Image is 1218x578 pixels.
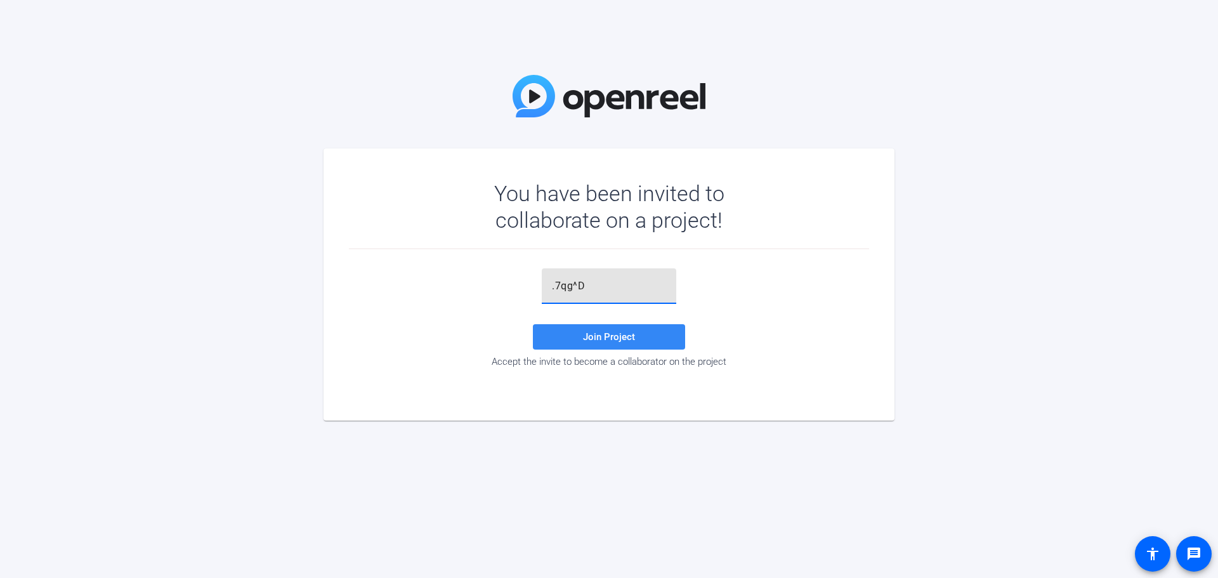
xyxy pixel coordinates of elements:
[533,324,685,350] button: Join Project
[1145,546,1160,562] mat-icon: accessibility
[583,331,635,343] span: Join Project
[457,180,761,233] div: You have been invited to collaborate on a project!
[513,75,705,117] img: OpenReel Logo
[552,279,666,294] input: Password
[349,356,869,367] div: Accept the invite to become a collaborator on the project
[1186,546,1202,562] mat-icon: message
